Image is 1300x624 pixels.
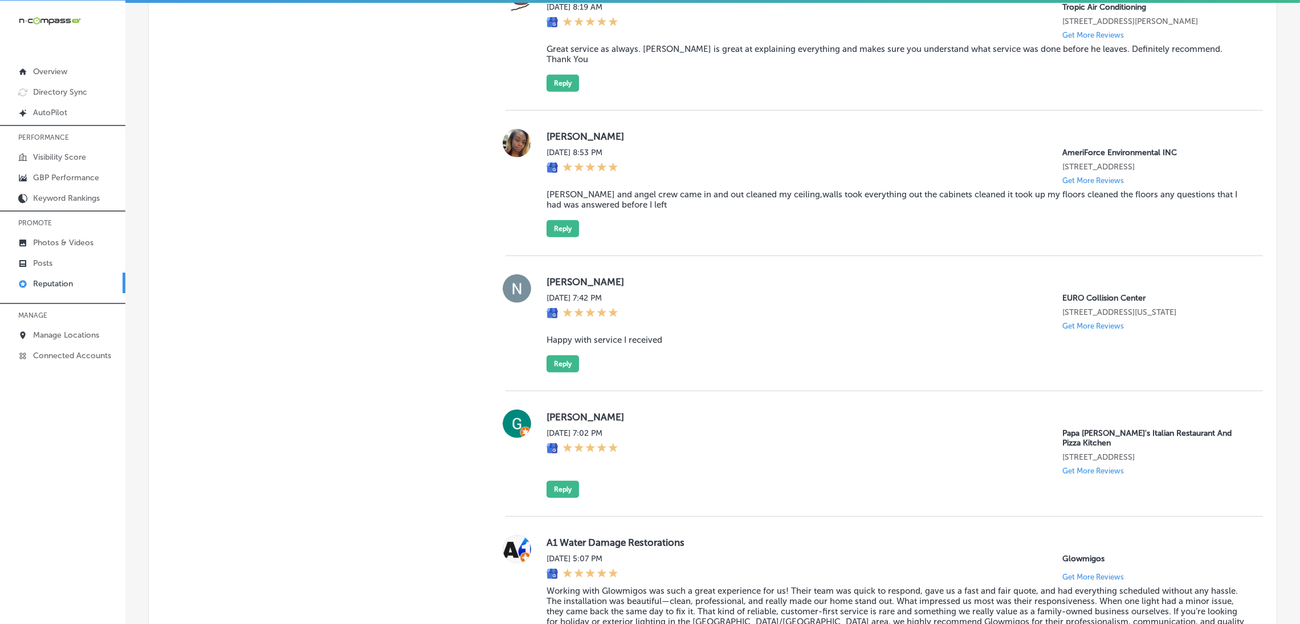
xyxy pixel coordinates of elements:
[1062,554,1245,564] p: Glowmigos
[547,293,618,303] label: [DATE] 7:42 PM
[1062,307,1245,317] p: 8536 South Colorado Boulevard
[1062,2,1245,12] p: Tropic Air Conditioning
[547,2,618,12] label: [DATE] 8:19 AM
[547,428,618,438] label: [DATE] 7:02 PM
[547,335,1245,345] blockquote: Happy with service I received
[563,568,618,581] div: 5 Stars
[33,173,99,183] p: GBP Performance
[33,258,52,268] p: Posts
[1062,293,1245,303] p: EURO Collision Center
[33,238,93,248] p: Photos & Videos
[1062,428,1245,448] p: Papa Vito's Italian Restaurant And Pizza Kitchen
[547,355,579,372] button: Reply
[1062,162,1245,172] p: 11455 W Interstate 70 Frontage Rd N
[563,443,618,455] div: 5 Stars
[33,87,87,97] p: Directory Sync
[563,162,618,175] div: 5 Stars
[1062,176,1124,185] p: Get More Reviews
[563,307,618,320] div: 5 Stars
[547,481,579,498] button: Reply
[547,189,1245,210] blockquote: [PERSON_NAME] and angel crew came in and out cleaned my ceiling,walls took everything out the cab...
[33,152,86,162] p: Visibility Score
[1062,148,1245,157] p: AmeriForce Environmental INC
[33,330,99,340] p: Manage Locations
[33,351,111,360] p: Connected Accounts
[33,279,73,289] p: Reputation
[563,17,618,29] div: 5 Stars
[547,44,1245,64] blockquote: Great service as always. [PERSON_NAME] is great at explaining everything and makes sure you under...
[547,554,618,564] label: [DATE] 5:07 PM
[547,220,579,237] button: Reply
[1062,573,1124,581] p: Get More Reviews
[1062,467,1124,475] p: Get More Reviews
[18,15,81,26] img: 660ab0bf-5cc7-4cb8-ba1c-48b5ae0f18e60NCTV_CLogo_TV_Black_-500x88.png
[33,67,67,76] p: Overview
[547,148,618,157] label: [DATE] 8:53 PM
[1062,452,1245,462] p: 6200 N Atlantic Ave
[1062,322,1124,330] p: Get More Reviews
[547,276,1245,287] label: [PERSON_NAME]
[33,193,100,203] p: Keyword Rankings
[547,411,1245,423] label: [PERSON_NAME]
[33,108,67,117] p: AutoPilot
[547,75,579,92] button: Reply
[1062,17,1245,26] p: 1342 whitfield ave
[547,131,1245,142] label: [PERSON_NAME]
[547,537,1245,548] label: A1 Water Damage Restorations
[1062,31,1124,39] p: Get More Reviews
